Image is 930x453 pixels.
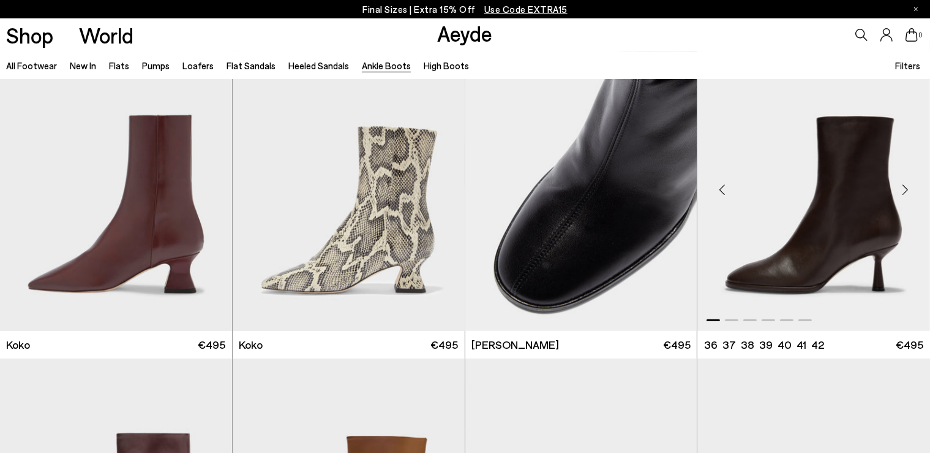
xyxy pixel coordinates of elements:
a: [PERSON_NAME] €495 [465,331,697,359]
span: €495 [430,337,458,352]
a: Flats [109,60,129,71]
a: 36 37 38 39 40 41 42 €495 [697,331,930,359]
a: World [79,25,133,46]
span: €495 [896,337,924,352]
a: Loafers [182,60,214,71]
span: Navigate to /collections/ss25-final-sizes [484,4,568,15]
span: [PERSON_NAME] [471,337,559,352]
a: Ankle Boots [362,60,411,71]
ul: variant [704,337,820,352]
li: 37 [722,337,736,352]
li: 42 [811,337,824,352]
a: 0 [906,28,918,42]
li: 39 [759,337,773,352]
span: Koko [239,337,263,352]
a: Pumps [142,60,170,71]
a: All Footwear [6,60,57,71]
a: Shop [6,25,53,46]
a: High Boots [424,60,469,71]
span: Filters [895,60,920,71]
p: Final Sizes | Extra 15% Off [362,2,568,17]
a: Flat Sandals [227,60,276,71]
li: 41 [797,337,806,352]
span: €495 [663,337,691,352]
div: 1 / 6 [697,39,930,331]
span: Koko [6,337,30,352]
img: Dorothy Soft Sock Boots [465,39,697,331]
a: Aeyde [437,20,492,46]
div: 3 / 6 [465,39,697,331]
img: Koko Regal Heel Boots [233,39,465,331]
li: 36 [704,337,718,352]
a: Heeled Sandals [288,60,349,71]
a: New In [70,60,96,71]
div: Previous slide [703,172,740,208]
span: 0 [918,32,924,39]
img: Dorothy Soft Sock Boots [697,39,930,331]
li: 38 [741,337,754,352]
div: Next slide [887,172,924,208]
a: Next slide Previous slide [697,39,930,331]
li: 40 [778,337,792,352]
a: Koko €495 [233,331,465,359]
a: Next slide Previous slide [465,39,697,331]
span: €495 [198,337,225,352]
